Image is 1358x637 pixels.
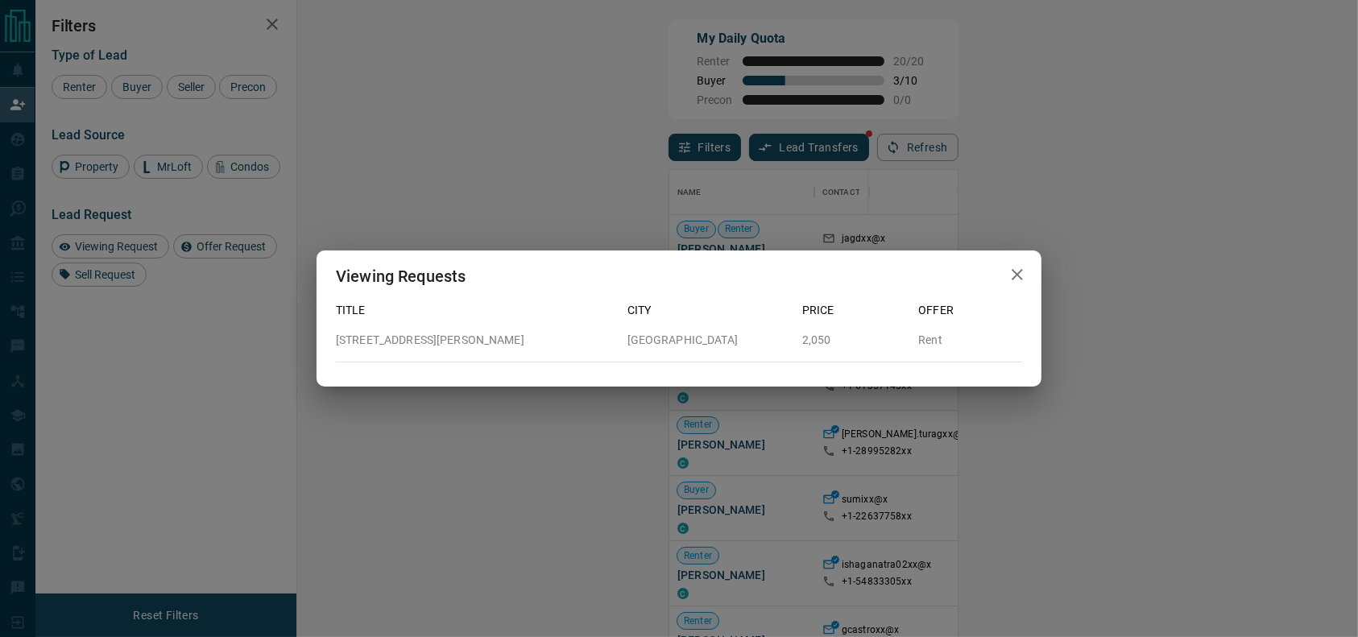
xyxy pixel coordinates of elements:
p: Offer [918,302,1022,319]
p: Price [802,302,906,319]
p: Title [336,302,615,319]
p: 2,050 [802,332,906,349]
p: City [627,302,789,319]
p: Rent [918,332,1022,349]
p: [GEOGRAPHIC_DATA] [627,332,789,349]
h2: Viewing Requests [317,250,485,302]
p: [STREET_ADDRESS][PERSON_NAME] [336,332,615,349]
